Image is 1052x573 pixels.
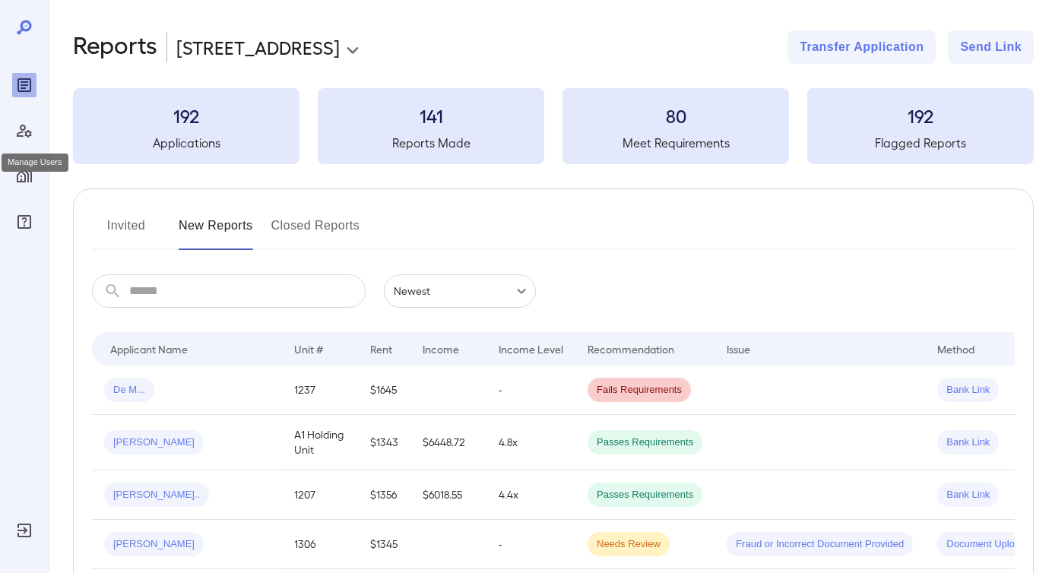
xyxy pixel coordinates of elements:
td: - [486,520,575,569]
div: Recommendation [588,340,674,358]
td: 4.4x [486,470,575,520]
p: [STREET_ADDRESS] [176,35,340,59]
span: Passes Requirements [588,488,702,502]
button: Transfer Application [787,30,936,64]
div: Log Out [12,518,36,543]
span: [PERSON_NAME] [104,435,204,450]
h3: 192 [73,103,299,128]
span: [PERSON_NAME].. [104,488,209,502]
h2: Reports [73,30,157,64]
td: 1237 [282,366,358,415]
button: New Reports [179,214,253,250]
span: De M... [104,383,154,397]
td: $1645 [358,366,410,415]
div: Rent [370,340,394,358]
span: Bank Link [937,383,999,397]
h3: 80 [562,103,789,128]
td: 4.8x [486,415,575,470]
td: $1356 [358,470,410,520]
span: Fraud or Incorrect Document Provided [727,537,913,552]
td: 1207 [282,470,358,520]
td: $6018.55 [410,470,486,520]
div: Reports [12,73,36,97]
td: $1345 [358,520,410,569]
td: $1343 [358,415,410,470]
div: Newest [384,274,536,308]
h3: 192 [807,103,1034,128]
div: Applicant Name [110,340,188,358]
td: A1 Holding Unit [282,415,358,470]
h5: Meet Requirements [562,134,789,152]
span: Bank Link [937,488,999,502]
h5: Reports Made [318,134,544,152]
summary: 192Applications141Reports Made80Meet Requirements192Flagged Reports [73,88,1034,164]
div: Method [937,340,974,358]
td: 1306 [282,520,358,569]
h5: Applications [73,134,299,152]
div: FAQ [12,210,36,234]
div: Income Level [499,340,563,358]
span: [PERSON_NAME] [104,537,204,552]
div: Unit # [294,340,323,358]
td: - [486,366,575,415]
div: Manage Users [12,119,36,143]
button: Closed Reports [271,214,360,250]
span: Fails Requirements [588,383,691,397]
div: Manage Properties [12,164,36,188]
h3: 141 [318,103,544,128]
span: Bank Link [937,435,999,450]
div: Income [423,340,459,358]
div: Issue [727,340,751,358]
button: Invited [92,214,160,250]
span: Passes Requirements [588,435,702,450]
span: Document Upload [937,537,1035,552]
h5: Flagged Reports [807,134,1034,152]
span: Needs Review [588,537,670,552]
button: Send Link [948,30,1034,64]
td: $6448.72 [410,415,486,470]
div: Manage Users [2,154,68,172]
